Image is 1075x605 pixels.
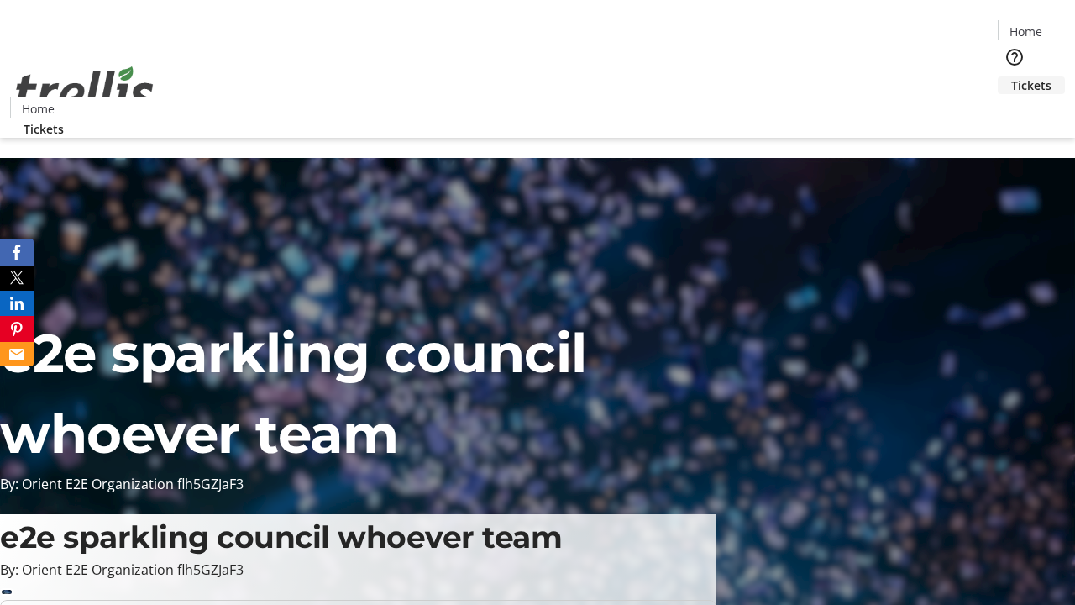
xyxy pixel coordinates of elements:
span: Home [22,100,55,118]
button: Cart [998,94,1031,128]
span: Tickets [24,120,64,138]
img: Orient E2E Organization flh5GZJaF3's Logo [10,48,160,132]
a: Tickets [998,76,1065,94]
span: Home [1009,23,1042,40]
button: Help [998,40,1031,74]
a: Tickets [10,120,77,138]
a: Home [11,100,65,118]
span: Tickets [1011,76,1051,94]
a: Home [999,23,1052,40]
